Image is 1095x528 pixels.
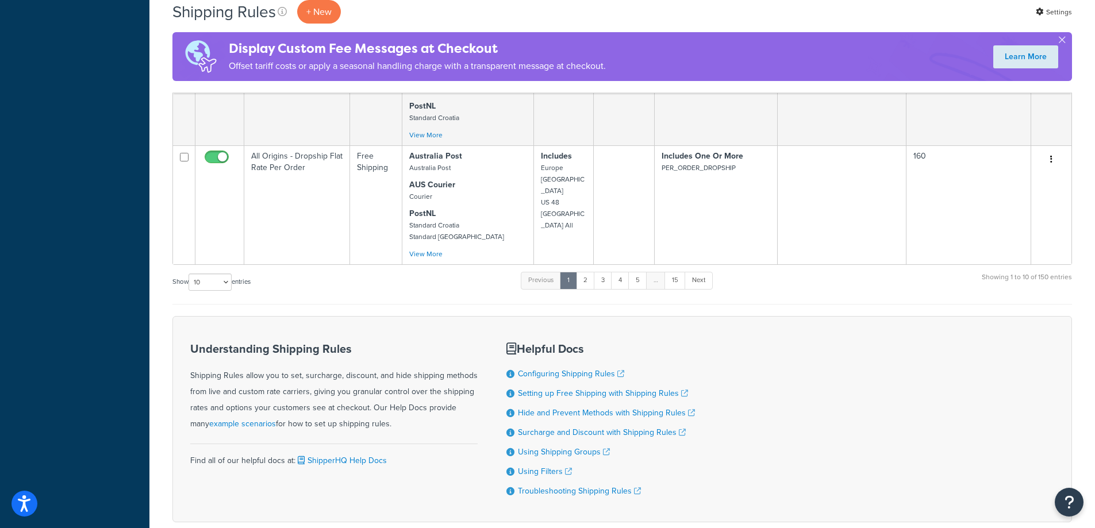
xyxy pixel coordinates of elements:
[685,272,713,289] a: Next
[229,39,606,58] h4: Display Custom Fee Messages at Checkout
[189,273,232,291] select: Showentries
[409,207,436,219] strong: PostNL
[190,342,478,432] div: Shipping Rules allow you to set, surcharge, discount, and hide shipping methods from live and cus...
[1036,4,1072,20] a: Settings
[541,150,572,162] strong: Includes
[662,163,736,173] small: PER_ORDER_DROPSHIP
[1055,488,1084,517] button: Open Resource Center
[594,272,612,289] a: 3
[409,113,459,123] small: Standard Croatia
[518,465,572,477] a: Using Filters
[229,58,606,74] p: Offset tariff costs or apply a seasonal handling charge with a transparent message at checkout.
[518,368,624,380] a: Configuring Shipping Rules
[521,272,561,289] a: Previous
[409,191,432,202] small: Courier
[295,454,387,467] a: ShipperHQ Help Docs
[646,272,666,289] a: …
[518,426,686,438] a: Surcharge and Discount with Shipping Rules
[244,145,350,264] td: All Origins - Dropship Flat Rate Per Order
[190,342,478,355] h3: Understanding Shipping Rules
[518,387,688,399] a: Setting up Free Shipping with Shipping Rules
[506,342,695,355] h3: Helpful Docs
[982,271,1072,295] div: Showing 1 to 10 of 150 entries
[906,145,1032,264] td: 160
[576,272,595,289] a: 2
[172,273,251,291] label: Show entries
[209,418,276,430] a: example scenarios
[611,272,629,289] a: 4
[409,100,436,112] strong: PostNL
[409,150,462,162] strong: Australia Post
[172,1,276,23] h1: Shipping Rules
[409,179,455,191] strong: AUS Courier
[664,272,686,289] a: 15
[409,130,443,140] a: View More
[518,446,610,458] a: Using Shipping Groups
[350,145,402,264] td: Free Shipping
[993,45,1058,68] a: Learn More
[628,272,647,289] a: 5
[662,150,743,162] strong: Includes One Or More
[190,444,478,469] div: Find all of our helpful docs at:
[518,485,641,497] a: Troubleshooting Shipping Rules
[560,272,577,289] a: 1
[518,407,695,419] a: Hide and Prevent Methods with Shipping Rules
[541,163,585,230] small: Europe [GEOGRAPHIC_DATA] US 48 [GEOGRAPHIC_DATA] All
[409,220,504,242] small: Standard Croatia Standard [GEOGRAPHIC_DATA]
[409,249,443,259] a: View More
[172,32,229,81] img: duties-banner-06bc72dcb5fe05cb3f9472aba00be2ae8eb53ab6f0d8bb03d382ba314ac3c341.png
[409,163,451,173] small: Australia Post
